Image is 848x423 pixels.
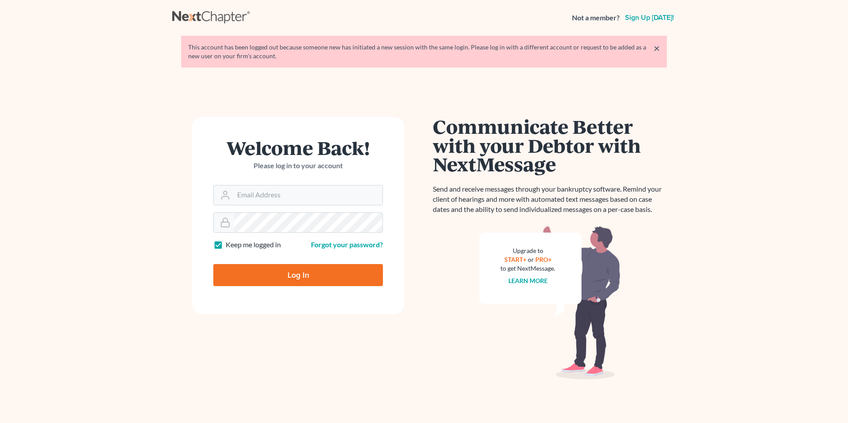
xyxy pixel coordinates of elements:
p: Please log in to your account [213,161,383,171]
a: START+ [504,256,526,263]
a: × [654,43,660,53]
a: PRO+ [535,256,552,263]
img: nextmessage_bg-59042aed3d76b12b5cd301f8e5b87938c9018125f34e5fa2b7a6b67550977c72.svg [479,225,621,380]
a: Sign up [DATE]! [623,14,676,21]
input: Email Address [234,185,382,205]
a: Learn more [508,277,548,284]
span: or [528,256,534,263]
div: Upgrade to [500,246,555,255]
label: Keep me logged in [226,240,281,250]
strong: Not a member? [572,13,620,23]
h1: Communicate Better with your Debtor with NextMessage [433,117,667,174]
div: This account has been logged out because someone new has initiated a new session with the same lo... [188,43,660,60]
h1: Welcome Back! [213,138,383,157]
a: Forgot your password? [311,240,383,249]
input: Log In [213,264,383,286]
p: Send and receive messages through your bankruptcy software. Remind your client of hearings and mo... [433,184,667,215]
div: to get NextMessage. [500,264,555,273]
